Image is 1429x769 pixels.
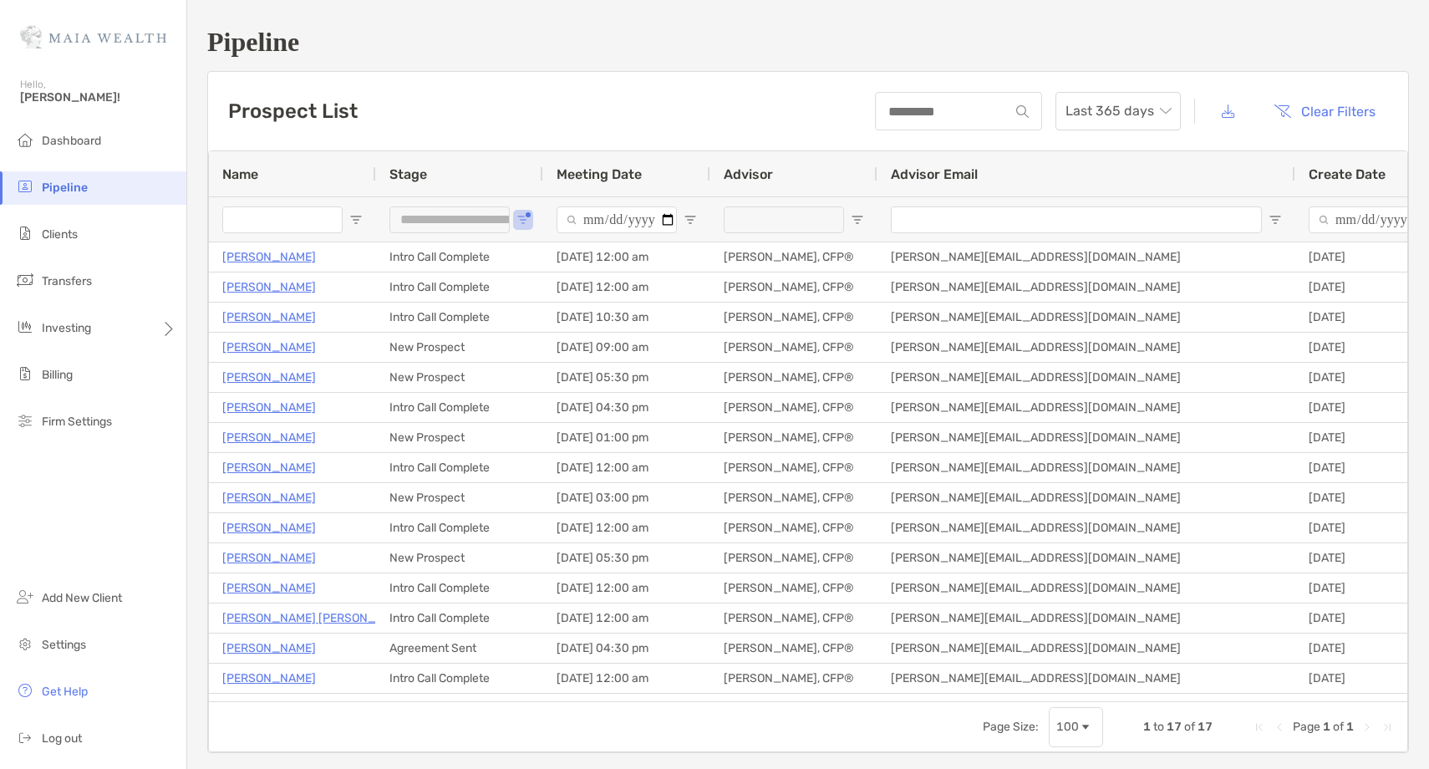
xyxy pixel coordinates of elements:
[877,333,1295,362] div: [PERSON_NAME][EMAIL_ADDRESS][DOMAIN_NAME]
[15,587,35,607] img: add_new_client icon
[222,668,316,689] a: [PERSON_NAME]
[877,393,1295,422] div: [PERSON_NAME][EMAIL_ADDRESS][DOMAIN_NAME]
[376,513,543,542] div: Intro Call Complete
[20,90,176,104] span: [PERSON_NAME]!
[222,698,316,719] a: [PERSON_NAME]
[710,423,877,452] div: [PERSON_NAME], CFP®
[1323,720,1330,734] span: 1
[15,130,35,150] img: dashboard icon
[15,634,35,654] img: settings icon
[684,213,697,227] button: Open Filter Menu
[877,513,1295,542] div: [PERSON_NAME][EMAIL_ADDRESS][DOMAIN_NAME]
[15,317,35,337] img: investing icon
[710,694,877,723] div: [PERSON_NAME], CFP®
[222,427,316,448] a: [PERSON_NAME]
[222,277,316,298] a: [PERSON_NAME]
[222,397,316,418] a: [PERSON_NAME]
[376,423,543,452] div: New Prospect
[376,694,543,723] div: New Prospect
[42,227,78,242] span: Clients
[376,363,543,392] div: New Prospect
[983,720,1039,734] div: Page Size:
[228,99,358,123] h3: Prospect List
[42,274,92,288] span: Transfers
[557,206,677,233] input: Meeting Date Filter Input
[710,363,877,392] div: [PERSON_NAME], CFP®
[543,634,710,663] div: [DATE] 04:30 pm
[376,453,543,482] div: Intro Call Complete
[543,573,710,603] div: [DATE] 12:00 am
[1049,707,1103,747] div: Page Size
[376,272,543,302] div: Intro Call Complete
[1333,720,1344,734] span: of
[543,483,710,512] div: [DATE] 03:00 pm
[42,415,112,429] span: Firm Settings
[222,247,316,267] a: [PERSON_NAME]
[1143,720,1151,734] span: 1
[15,680,35,700] img: get-help icon
[1153,720,1164,734] span: to
[877,664,1295,693] div: [PERSON_NAME][EMAIL_ADDRESS][DOMAIN_NAME]
[222,487,316,508] p: [PERSON_NAME]
[543,272,710,302] div: [DATE] 12:00 am
[15,270,35,290] img: transfers icon
[891,206,1262,233] input: Advisor Email Filter Input
[543,333,710,362] div: [DATE] 09:00 am
[42,638,86,652] span: Settings
[42,181,88,195] span: Pipeline
[222,547,316,568] p: [PERSON_NAME]
[15,727,35,747] img: logout icon
[877,303,1295,332] div: [PERSON_NAME][EMAIL_ADDRESS][DOMAIN_NAME]
[710,483,877,512] div: [PERSON_NAME], CFP®
[1360,721,1374,734] div: Next Page
[42,134,101,148] span: Dashboard
[1309,206,1429,233] input: Create Date Filter Input
[222,206,343,233] input: Name Filter Input
[710,453,877,482] div: [PERSON_NAME], CFP®
[389,166,427,182] span: Stage
[710,543,877,573] div: [PERSON_NAME], CFP®
[543,543,710,573] div: [DATE] 05:30 pm
[376,664,543,693] div: Intro Call Complete
[1253,721,1266,734] div: First Page
[222,578,316,598] a: [PERSON_NAME]
[557,166,642,182] span: Meeting Date
[877,634,1295,663] div: [PERSON_NAME][EMAIL_ADDRESS][DOMAIN_NAME]
[1346,720,1354,734] span: 1
[42,591,122,605] span: Add New Client
[376,543,543,573] div: New Prospect
[42,321,91,335] span: Investing
[710,634,877,663] div: [PERSON_NAME], CFP®
[222,608,412,629] a: [PERSON_NAME] [PERSON_NAME]
[877,573,1295,603] div: [PERSON_NAME][EMAIL_ADDRESS][DOMAIN_NAME]
[516,213,530,227] button: Open Filter Menu
[710,333,877,362] div: [PERSON_NAME], CFP®
[710,303,877,332] div: [PERSON_NAME], CFP®
[710,393,877,422] div: [PERSON_NAME], CFP®
[543,603,710,633] div: [DATE] 12:00 am
[1293,720,1320,734] span: Page
[42,731,82,746] span: Log out
[222,638,316,659] p: [PERSON_NAME]
[710,272,877,302] div: [PERSON_NAME], CFP®
[222,307,316,328] a: [PERSON_NAME]
[1065,93,1171,130] span: Last 365 days
[376,573,543,603] div: Intro Call Complete
[376,393,543,422] div: Intro Call Complete
[376,242,543,272] div: Intro Call Complete
[724,166,773,182] span: Advisor
[877,543,1295,573] div: [PERSON_NAME][EMAIL_ADDRESS][DOMAIN_NAME]
[222,517,316,538] a: [PERSON_NAME]
[891,166,978,182] span: Advisor Email
[376,303,543,332] div: Intro Call Complete
[42,685,88,699] span: Get Help
[222,367,316,388] p: [PERSON_NAME]
[710,513,877,542] div: [PERSON_NAME], CFP®
[710,573,877,603] div: [PERSON_NAME], CFP®
[877,603,1295,633] div: [PERSON_NAME][EMAIL_ADDRESS][DOMAIN_NAME]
